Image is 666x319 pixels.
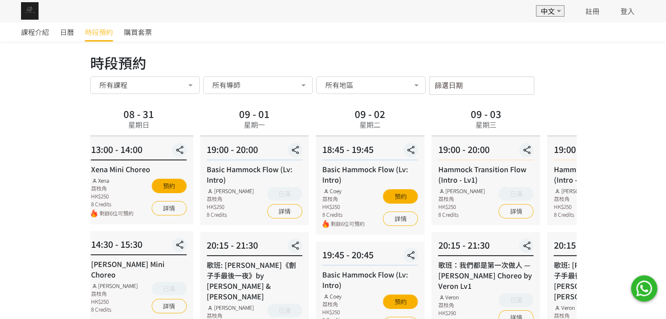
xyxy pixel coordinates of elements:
[620,6,634,16] a: 登入
[90,52,576,73] div: 時段預約
[99,80,127,89] span: 所有課程
[152,299,187,313] a: 詳情
[124,22,152,42] a: 購買套票
[207,239,302,256] div: 20:15 - 21:30
[585,6,599,16] a: 註冊
[207,195,254,203] div: 荔枝角
[476,119,497,130] div: 星期三
[91,305,138,313] div: 8 Credits
[322,164,418,185] div: Basic Hammock Flow (Lv: Intro)
[21,27,49,37] span: 課程介紹
[152,179,187,193] button: 預約
[322,203,365,211] div: HK$250
[85,22,113,42] a: 時段預約
[267,187,302,201] button: 已滿
[322,187,365,195] div: Coey
[60,22,74,42] a: 日曆
[554,260,649,302] div: 歌班: [PERSON_NAME]《劊子手最後一夜》by [PERSON_NAME] & [PERSON_NAME]
[322,308,365,316] div: HK$250
[554,304,596,312] div: Veron
[438,293,461,301] div: Veron
[244,119,265,130] div: 星期一
[438,203,485,211] div: HK$250
[123,109,154,118] div: 08 - 31
[239,109,270,118] div: 09 - 01
[438,260,533,291] div: 歌班：我們都是第一次做人 — [PERSON_NAME] Choreo by Veron Lv1
[322,248,418,266] div: 19:45 - 20:45
[60,27,74,37] span: 日曆
[85,27,113,37] span: 時段預約
[267,204,302,218] a: 詳情
[499,204,534,218] a: 詳情
[322,211,365,218] div: 8 Credits
[128,119,149,130] div: 星期日
[207,164,302,185] div: Basic Hammock Flow (Lv: Intro)
[212,80,240,89] span: 所有導師
[429,76,534,95] input: 篩選日期
[91,209,98,218] img: fire.png
[383,212,418,226] a: 詳情
[207,143,302,160] div: 19:00 - 20:00
[359,119,381,130] div: 星期二
[438,211,485,218] div: 8 Credits
[438,143,533,160] div: 19:00 - 20:00
[322,195,365,203] div: 荔枝角
[438,187,485,195] div: [PERSON_NAME]
[91,259,187,280] div: [PERSON_NAME] Mini Choreo
[207,211,254,218] div: 8 Credits
[91,184,134,192] div: 荔枝角
[499,187,534,201] button: 已滿
[152,282,187,295] button: 已滿
[554,211,601,218] div: 8 Credits
[91,298,138,305] div: HK$250
[91,164,187,174] div: Xena Mini Choreo
[322,143,418,160] div: 18:45 - 19:45
[91,200,134,208] div: 8 Credits
[438,309,461,317] div: HK$290
[554,164,649,185] div: Hammock Transition Flow (Intro - Lv1)
[554,203,601,211] div: HK$250
[91,177,134,184] div: Xena
[322,220,329,228] img: fire.png
[207,203,254,211] div: HK$250
[322,292,365,300] div: Coey
[325,80,353,89] span: 所有地區
[267,304,302,317] button: 已滿
[91,143,187,160] div: 13:00 - 14:00
[355,109,385,118] div: 09 - 02
[554,143,649,160] div: 19:00 - 20:00
[438,164,533,185] div: Hammock Transition Flow (Intro - Lv1)
[207,260,302,302] div: 歌班: [PERSON_NAME]《劊子手最後一夜》by [PERSON_NAME] & [PERSON_NAME]
[383,189,418,204] button: 預約
[152,201,187,215] a: 詳情
[21,2,39,20] img: img_61c0148bb0266
[99,209,134,218] span: 剩餘6位可預約
[438,239,533,256] div: 20:15 - 21:30
[554,239,649,256] div: 20:15 - 21:30
[499,293,534,307] button: 已滿
[383,295,418,309] button: 預約
[438,301,461,309] div: 荔枝角
[322,269,418,290] div: Basic Hammock Flow (Lv: Intro)
[471,109,501,118] div: 09 - 03
[331,220,365,228] span: 剩餘6位可預約
[91,290,138,298] div: 荔枝角
[438,195,485,203] div: 荔枝角
[207,304,254,312] div: [PERSON_NAME]
[554,195,601,203] div: 荔枝角
[91,192,134,200] div: HK$250
[207,187,254,195] div: [PERSON_NAME]
[322,300,365,308] div: 荔枝角
[91,238,187,255] div: 14:30 - 15:30
[91,282,138,290] div: [PERSON_NAME]
[21,22,49,42] a: 課程介紹
[124,27,152,37] span: 購買套票
[554,187,601,195] div: [PERSON_NAME]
